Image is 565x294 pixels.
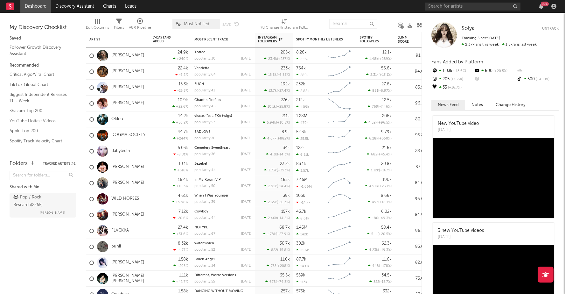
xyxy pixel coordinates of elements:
[194,200,215,204] div: popularity: 39
[263,104,290,109] div: ( )
[241,200,252,204] div: [DATE]
[111,228,129,233] a: FLVCKKA
[398,179,423,187] div: 84.6
[10,35,76,42] div: Saved
[194,258,215,261] a: Fallen Angel
[194,184,215,188] div: popularity: 50
[382,146,392,150] div: 21.6k
[194,114,232,118] a: viscus (feat. FKA twigs)
[111,101,144,106] a: [PERSON_NAME]
[325,80,353,96] svg: Chart title
[282,130,290,134] div: 8.9k
[381,130,392,134] div: 9.79k
[173,136,188,140] div: +244 %
[367,168,392,172] div: ( )
[194,89,215,92] div: popularity: 41
[474,75,516,83] div: --
[194,162,207,166] a: Jezebel
[378,121,391,125] span: +96.5 %
[465,100,489,110] button: Notes
[10,24,76,32] div: My Discovery Checklist
[194,178,252,182] div: In My Room VIP
[194,114,252,118] div: viscus (feat. FKA twigs)
[539,4,543,9] button: 99+
[325,175,353,191] svg: Chart title
[263,120,290,125] div: ( )
[194,169,216,172] div: popularity: 44
[474,67,516,75] div: 600
[279,226,290,230] div: 68.7k
[184,22,209,26] span: Most Notified
[194,178,221,182] a: In My Room VIP
[380,169,391,172] span: +167 %
[264,200,290,204] div: ( )
[178,194,188,198] div: 4.61k
[364,120,392,125] div: ( )
[111,244,121,249] a: bunii
[369,137,378,140] span: 6.28k
[173,57,188,61] div: +240 %
[378,153,391,156] span: +45.4 %
[129,16,151,34] div: A&R Pipeline
[296,73,309,77] div: 280k
[129,24,151,32] div: A&R Pipeline
[296,130,306,134] div: 52.3k
[277,121,289,125] span: +10.5 %
[372,201,378,204] span: 497
[194,98,221,102] a: Chaotic Fireflies
[194,121,215,124] div: popularity: 57
[381,66,392,70] div: 56.6k
[194,105,215,108] div: popularity: 45
[379,105,391,109] span: -7.46 %
[381,226,392,230] div: 58.4k
[325,191,353,207] svg: Chart title
[296,114,307,118] div: 1.28M
[489,100,532,110] button: Change History
[194,290,243,293] a: DANCING WITHOUT MOVING
[431,75,474,83] div: 205
[296,162,306,166] div: 83.1k
[296,89,310,93] div: 2.88k
[381,210,392,214] div: 6.02k
[178,50,188,54] div: 24.9k
[278,217,289,220] span: -14.5 %
[43,162,76,165] button: Tracked Artists(46)
[325,127,353,143] svg: Chart title
[10,160,28,168] div: Folders
[10,62,76,69] div: Recommended
[13,194,71,209] div: Pop / Rock Research ( 2265 )
[296,82,305,86] div: 232k
[398,147,423,155] div: 83.6
[194,146,252,150] div: Cemetery Sweetheart
[267,121,276,125] span: 5.94k
[111,133,145,138] a: DOGMA SOCIETY
[278,169,289,172] span: +393 %
[325,48,353,64] svg: Chart title
[261,16,308,34] div: 7d Change (Instagram Followers)
[382,98,392,102] div: 12.5k
[194,162,252,166] div: Jezebel
[173,184,188,188] div: +10.3 %
[398,52,423,60] div: 91.5
[296,57,309,61] div: 2.15k
[86,24,109,32] div: Edit Columns
[296,178,308,182] div: 7.45M
[296,105,309,109] div: 1.09k
[283,194,290,198] div: 39k
[111,69,144,74] a: [PERSON_NAME]
[281,210,290,214] div: 157k
[241,153,252,156] div: [DATE]
[173,152,188,156] div: -8.81 %
[516,75,559,83] div: 500
[194,98,252,102] div: Chaotic Fireflies
[431,83,474,92] div: 35
[379,57,391,61] span: +289 %
[542,25,559,32] button: Untrack
[425,3,520,11] input: Search for artists
[194,216,216,220] div: popularity: 44
[111,260,144,265] a: [PERSON_NAME]
[452,69,466,73] span: -13.6 %
[277,105,289,109] span: +25.8 %
[241,105,252,108] div: [DATE]
[371,153,377,156] span: 682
